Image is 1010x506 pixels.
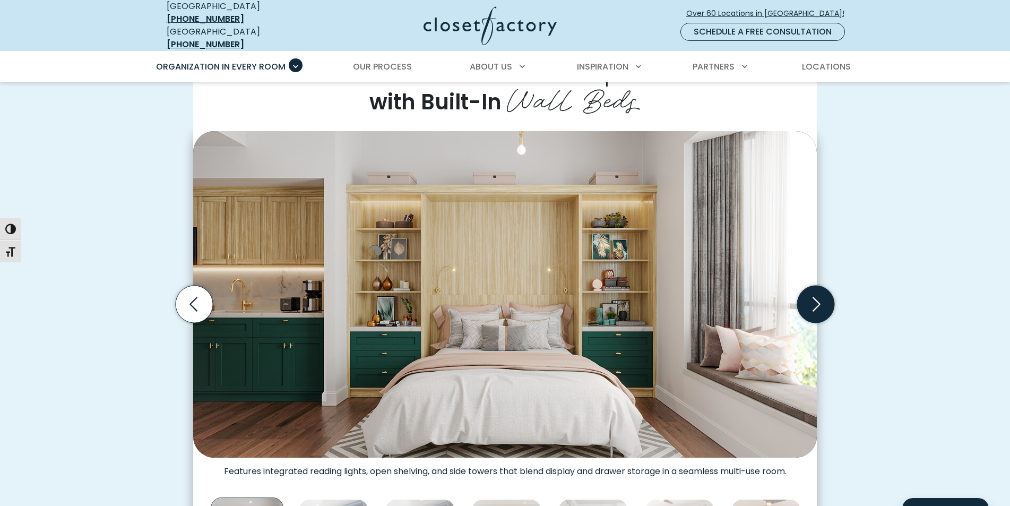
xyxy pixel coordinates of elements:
[507,76,641,118] span: Wall Beds
[149,52,862,82] nav: Primary Menu
[680,23,845,41] a: Schedule a Free Consultation
[793,281,839,327] button: Next slide
[167,13,244,25] a: [PHONE_NUMBER]
[369,87,502,117] span: with Built-In
[577,61,628,73] span: Inspiration
[156,61,286,73] span: Organization in Every Room
[167,25,321,51] div: [GEOGRAPHIC_DATA]
[424,6,557,45] img: Closet Factory Logo
[353,61,412,73] span: Our Process
[193,458,817,477] figcaption: Features integrated reading lights, open shelving, and side towers that blend display and drawer ...
[686,8,853,19] span: Over 60 Locations in [GEOGRAPHIC_DATA]!
[686,4,853,23] a: Over 60 Locations in [GEOGRAPHIC_DATA]!
[171,281,217,327] button: Previous slide
[470,61,512,73] span: About Us
[802,61,851,73] span: Locations
[193,131,817,458] img: Light wood wall bed open with custom green side drawers and open bookshelves
[693,61,735,73] span: Partners
[167,38,244,50] a: [PHONE_NUMBER]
